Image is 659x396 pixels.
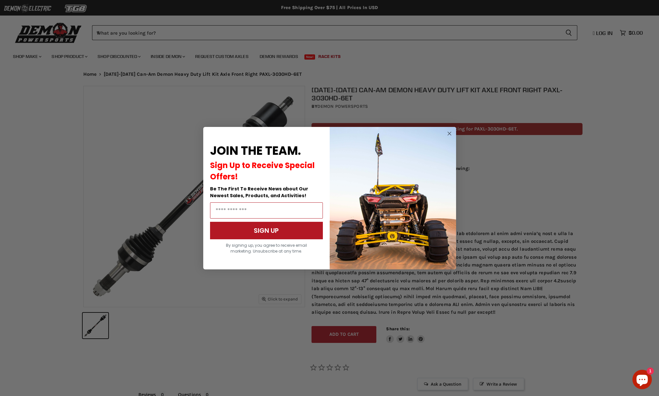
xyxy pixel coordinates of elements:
button: Close dialog [445,130,453,138]
span: JOIN THE TEAM. [210,142,301,159]
span: Be The First To Receive News about Our Newest Sales, Products, and Activities! [210,186,308,199]
span: Sign Up to Receive Special Offers! [210,160,315,182]
inbox-online-store-chat: Shopify online store chat [630,370,654,391]
input: Email Address [210,202,323,219]
button: SIGN UP [210,222,323,239]
span: By signing up, you agree to receive email marketing. Unsubscribe at any time. [226,243,307,254]
img: a9095488-b6e7-41ba-879d-588abfab540b.jpeg [330,127,456,269]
